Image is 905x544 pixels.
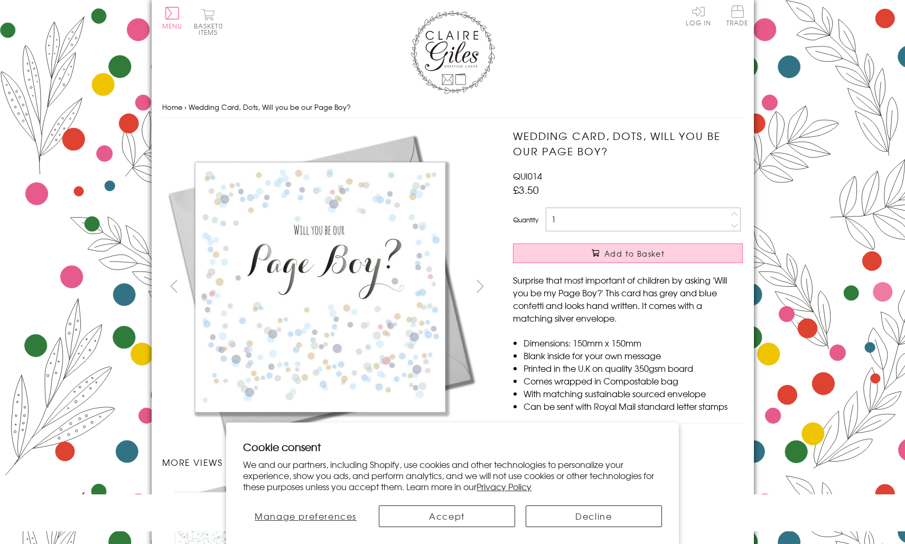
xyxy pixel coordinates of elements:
[513,215,538,224] label: Quantity
[243,459,662,492] p: We and our partners, including Shopify, use cookies and other technologies to personalize your ex...
[524,374,743,387] li: Comes wrapped in Compostable bag
[513,243,743,263] button: Add to Basket
[726,5,749,28] a: Trade
[524,336,743,349] li: Dimensions: 150mm x 150mm
[524,400,743,412] li: Can be sent with Royal Mail standard letter stamps
[524,387,743,400] li: With matching sustainable sourced envelope
[194,8,223,35] button: Basket0 items
[513,274,743,324] p: Surprise that most important of children by asking 'Will you be my Page Boy?' This card has grey ...
[410,11,495,94] img: Claire Giles Greetings Cards
[513,182,539,197] span: £3.50
[255,510,357,522] span: Manage preferences
[184,102,186,112] span: ›
[686,5,711,26] a: Log In
[162,7,183,29] button: Menu
[477,480,531,493] a: Privacy Policy
[243,439,662,454] h2: Cookie consent
[526,505,662,527] button: Decline
[162,456,492,468] h3: More views
[162,21,183,31] span: Menu
[243,505,368,527] button: Manage preferences
[189,102,351,112] span: Wedding Card, Dots, Will you be our Page Boy?
[604,248,665,259] span: Add to Basket
[162,274,186,298] button: prev
[199,21,223,37] span: 0 items
[513,170,542,182] span: QUI014
[524,349,743,362] li: Blank inside for your own message
[162,128,479,445] img: Wedding Card, Dots, Will you be our Page Boy?
[162,102,182,112] a: Home
[379,505,515,527] button: Accept
[513,128,743,159] h1: Wedding Card, Dots, Will you be our Page Boy?
[726,5,749,26] span: Trade
[162,97,743,118] nav: breadcrumbs
[524,362,743,374] li: Printed in the U.K on quality 350gsm board
[468,274,492,298] button: next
